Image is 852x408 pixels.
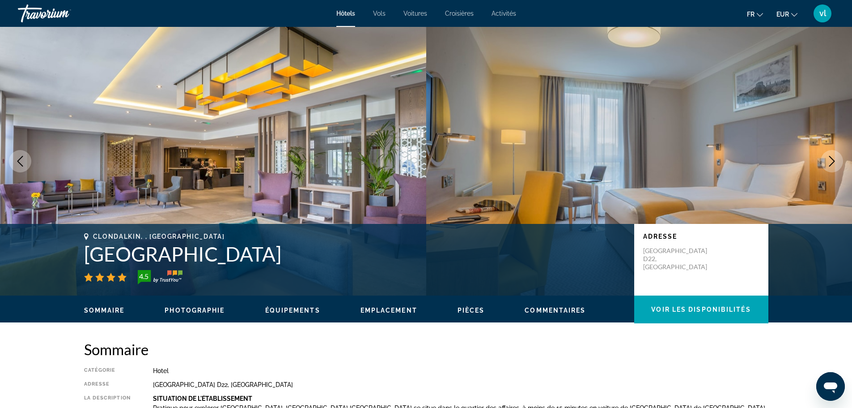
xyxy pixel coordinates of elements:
p: Adresse [643,233,759,240]
button: Photographie [165,306,225,314]
h1: [GEOGRAPHIC_DATA] [84,242,625,266]
b: Situation De L'établissement [153,395,252,402]
span: Photographie [165,307,225,314]
a: Hôtels [336,10,355,17]
span: Emplacement [360,307,417,314]
h2: Sommaire [84,340,768,358]
button: Change language [747,8,763,21]
span: Sommaire [84,307,125,314]
div: [GEOGRAPHIC_DATA] D22, [GEOGRAPHIC_DATA] [153,381,768,388]
span: Clondalkin, , [GEOGRAPHIC_DATA] [93,233,225,240]
span: Voir les disponibilités [651,306,750,313]
button: User Menu [811,4,834,23]
div: Catégorie [84,367,131,374]
div: 4.5 [135,271,153,282]
span: fr [747,11,755,18]
span: Équipements [265,307,320,314]
a: Voitures [403,10,427,17]
button: Commentaires [525,306,585,314]
a: Vols [373,10,386,17]
button: Previous image [9,150,31,172]
div: Hotel [153,367,768,374]
span: EUR [776,11,789,18]
span: Pièces [458,307,485,314]
div: Adresse [84,381,131,388]
button: Emplacement [360,306,417,314]
span: Commentaires [525,307,585,314]
button: Change currency [776,8,797,21]
img: trustyou-badge-hor.svg [138,270,182,284]
a: Activités [492,10,516,17]
button: Équipements [265,306,320,314]
button: Pièces [458,306,485,314]
iframe: Bouton de lancement de la fenêtre de messagerie [816,372,845,401]
a: Travorium [18,2,107,25]
button: Voir les disponibilités [634,296,768,323]
p: [GEOGRAPHIC_DATA] D22, [GEOGRAPHIC_DATA] [643,247,715,271]
span: vl [819,9,826,18]
button: Next image [821,150,843,172]
a: Croisières [445,10,474,17]
button: Sommaire [84,306,125,314]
